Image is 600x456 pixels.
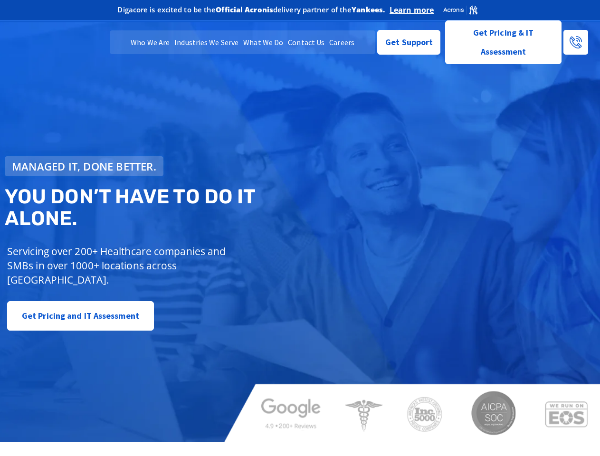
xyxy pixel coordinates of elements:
[14,30,69,54] img: DigaCore Technology Consulting
[22,306,139,325] span: Get Pricing and IT Assessment
[241,30,286,54] a: What We Do
[117,6,385,13] h2: Digacore is excited to be the delivery partner of the
[377,30,440,55] a: Get Support
[7,244,252,287] p: Servicing over 200+ Healthcare companies and SMBs in over 1000+ locations across [GEOGRAPHIC_DATA].
[110,30,376,54] nav: Menu
[445,20,562,64] a: Get Pricing & IT Assessment
[12,161,156,171] span: Managed IT, done better.
[7,301,154,331] a: Get Pricing and IT Assessment
[443,5,478,15] img: Acronis
[385,33,433,52] span: Get Support
[327,30,357,54] a: Careers
[352,5,385,14] b: Yankees.
[128,30,172,54] a: Who We Are
[5,186,306,229] h2: You don’t have to do IT alone.
[390,5,434,15] a: Learn more
[216,5,273,14] b: Official Acronis
[453,23,554,61] span: Get Pricing & IT Assessment
[172,30,241,54] a: Industries We Serve
[5,156,163,176] a: Managed IT, done better.
[286,30,327,54] a: Contact Us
